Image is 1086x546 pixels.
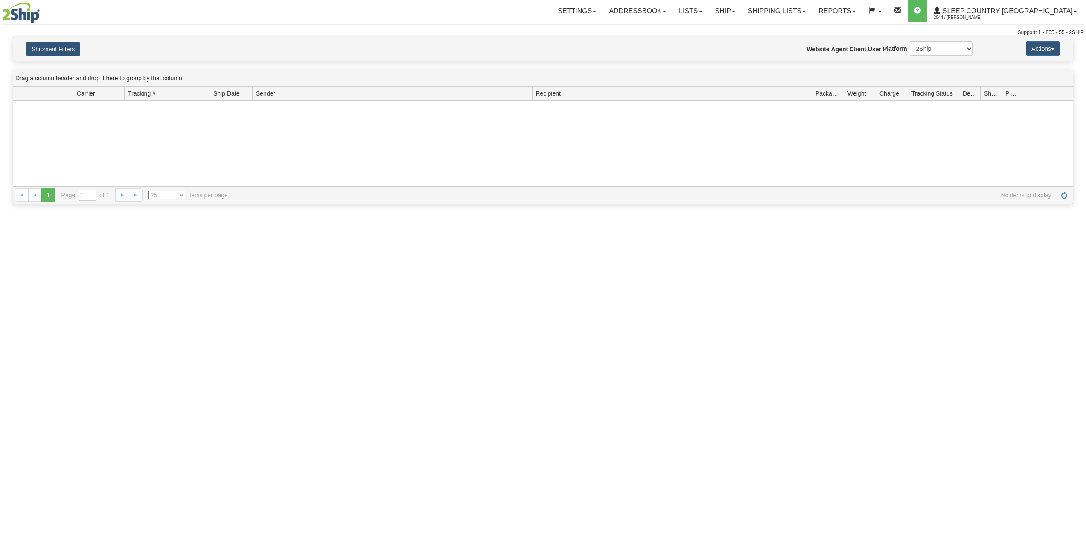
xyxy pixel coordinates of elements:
span: Carrier [77,89,95,98]
span: Sender [256,89,275,98]
span: Pickup Status [1005,89,1019,98]
label: Website [806,45,829,53]
a: Reports [812,0,862,22]
span: items per page [148,191,228,199]
a: Lists [673,0,708,22]
span: Delivery Status [963,89,977,98]
span: Recipient [536,89,561,98]
a: Addressbook [603,0,673,22]
img: logo2044.jpg [2,2,40,23]
button: Shipment Filters [26,42,80,56]
span: Ship Date [213,89,239,98]
span: Weight [847,89,866,98]
span: Packages [815,89,840,98]
a: Shipping lists [742,0,812,22]
div: grid grouping header [13,70,1073,87]
span: Tracking Status [911,89,953,98]
span: No items to display [240,191,1051,199]
div: Support: 1 - 855 - 55 - 2SHIP [2,29,1084,36]
a: Refresh [1057,188,1071,202]
a: Sleep Country [GEOGRAPHIC_DATA] 2044 / [PERSON_NAME] [927,0,1083,22]
a: Settings [551,0,603,22]
label: Agent [831,45,848,53]
span: 2044 / [PERSON_NAME] [934,13,998,22]
span: Page of 1 [61,190,110,201]
label: User [868,45,881,53]
label: Client [850,45,866,53]
a: Ship [709,0,742,22]
span: Tracking # [128,89,156,98]
button: Actions [1026,41,1060,56]
span: Sleep Country [GEOGRAPHIC_DATA] [940,7,1073,15]
span: Charge [879,89,899,98]
label: Platform [883,44,907,53]
span: 1 [41,188,55,202]
span: Shipment Issues [984,89,998,98]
